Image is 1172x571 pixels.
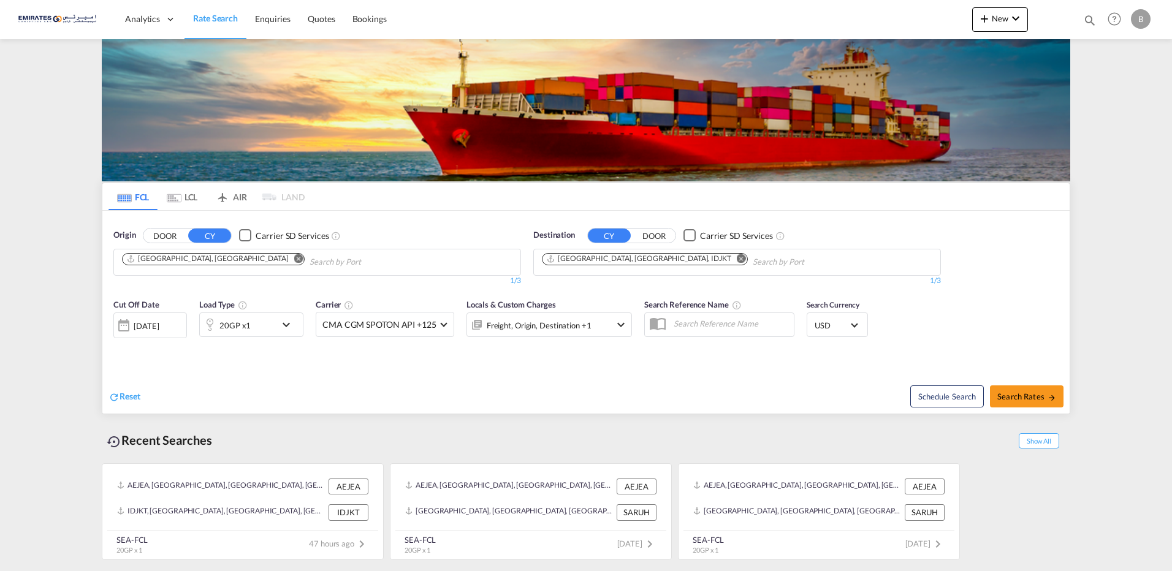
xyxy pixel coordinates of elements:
[120,391,140,401] span: Reset
[239,229,329,242] md-checkbox: Checkbox No Ink
[322,319,436,331] span: CMA CGM SPOTON API +125
[102,39,1070,181] img: LCL+%26+FCL+BACKGROUND.png
[113,312,187,338] div: [DATE]
[117,478,325,494] div: AEJEA, Jebel Ali, United Arab Emirates, Middle East, Middle East
[188,229,231,243] button: CY
[108,390,140,404] div: icon-refreshReset
[219,317,251,334] div: 20GP x1
[113,337,123,354] md-datepicker: Select
[588,229,631,243] button: CY
[693,546,718,554] span: 20GP x 1
[546,254,731,264] div: Jakarta, Java, IDJKT
[930,537,945,551] md-icon: icon-chevron-right
[405,546,430,554] span: 20GP x 1
[1083,13,1097,27] md-icon: icon-magnify
[617,504,656,520] div: SARUH
[642,537,657,551] md-icon: icon-chevron-right
[644,300,742,309] span: Search Reference Name
[678,463,960,560] recent-search-card: AEJEA, [GEOGRAPHIC_DATA], [GEOGRAPHIC_DATA], [GEOGRAPHIC_DATA], [GEOGRAPHIC_DATA] AEJEA[GEOGRAPHI...
[546,254,734,264] div: Press delete to remove this chip.
[990,385,1064,407] button: Search Ratesicon-arrow-right
[617,539,657,548] span: [DATE]
[905,478,945,494] div: AEJEA
[977,11,992,26] md-icon: icon-plus 400-fg
[905,504,945,520] div: SARUH
[344,300,354,310] md-icon: The selected Trucker/Carrierwill be displayed in the rate results If the rates are from another f...
[199,312,303,337] div: 20GP x1icon-chevron-down
[256,230,329,242] div: Carrier SD Services
[1083,13,1097,32] div: icon-magnify
[700,230,773,242] div: Carrier SD Services
[18,6,101,33] img: c67187802a5a11ec94275b5db69a26e6.png
[1104,9,1131,31] div: Help
[683,229,773,242] md-checkbox: Checkbox No Ink
[143,229,186,243] button: DOOR
[117,504,325,520] div: IDJKT, Jakarta, Java, Indonesia, South East Asia, Asia Pacific
[693,504,902,520] div: SARUH, Riyadh, Saudi Arabia, Middle East, Middle East
[354,537,369,551] md-icon: icon-chevron-right
[633,229,675,243] button: DOOR
[126,254,288,264] div: Jebel Ali, AEJEA
[102,211,1070,414] div: OriginDOOR CY Checkbox No InkUnchecked: Search for CY (Container Yard) services for all selected ...
[107,434,121,449] md-icon: icon-backup-restore
[1131,9,1151,29] div: B
[1008,11,1023,26] md-icon: icon-chevron-down
[405,504,614,520] div: SARUH, Riyadh, Saudi Arabia, Middle East, Middle East
[405,534,436,545] div: SEA-FCL
[120,249,431,272] md-chips-wrap: Chips container. Use arrow keys to select chips.
[102,463,384,560] recent-search-card: AEJEA, [GEOGRAPHIC_DATA], [GEOGRAPHIC_DATA], [GEOGRAPHIC_DATA], [GEOGRAPHIC_DATA] AEJEAIDJKT, [GE...
[116,534,148,545] div: SEA-FCL
[108,391,120,403] md-icon: icon-refresh
[668,314,794,333] input: Search Reference Name
[693,534,724,545] div: SEA-FCL
[199,300,248,309] span: Load Type
[238,300,248,310] md-icon: icon-information-outline
[614,317,628,332] md-icon: icon-chevron-down
[113,300,159,309] span: Cut Off Date
[352,13,387,24] span: Bookings
[910,385,984,407] button: Note: By default Schedule search will only considerorigin ports, destination ports and cut off da...
[308,13,335,24] span: Quotes
[125,13,160,25] span: Analytics
[102,426,217,454] div: Recent Searches
[309,539,369,548] span: 47 hours ago
[972,7,1028,32] button: icon-plus 400-fgNewicon-chevron-down
[390,463,672,560] recent-search-card: AEJEA, [GEOGRAPHIC_DATA], [GEOGRAPHIC_DATA], [GEOGRAPHIC_DATA], [GEOGRAPHIC_DATA] AEJEA[GEOGRAPHI...
[193,13,238,23] span: Rate Search
[905,539,945,548] span: [DATE]
[113,276,521,286] div: 1/3
[533,276,941,286] div: 1/3
[126,254,291,264] div: Press delete to remove this chip.
[813,316,861,334] md-select: Select Currency: $ USDUnited States Dollar
[977,13,1023,23] span: New
[158,183,207,210] md-tab-item: LCL
[617,478,656,494] div: AEJEA
[316,300,354,309] span: Carrier
[405,478,614,494] div: AEJEA, Jebel Ali, United Arab Emirates, Middle East, Middle East
[775,231,785,241] md-icon: Unchecked: Search for CY (Container Yard) services for all selected carriers.Checked : Search for...
[113,229,135,241] span: Origin
[207,183,256,210] md-tab-item: AIR
[466,312,632,337] div: Freight Origin Destination Factory Stuffingicon-chevron-down
[215,190,230,199] md-icon: icon-airplane
[279,317,300,332] md-icon: icon-chevron-down
[286,254,304,266] button: Remove
[807,300,860,309] span: Search Currency
[108,183,158,210] md-tab-item: FCL
[329,504,368,520] div: IDJKT
[533,229,575,241] span: Destination
[487,317,592,334] div: Freight Origin Destination Factory Stuffing
[466,300,556,309] span: Locals & Custom Charges
[134,320,159,331] div: [DATE]
[331,231,341,241] md-icon: Unchecked: Search for CY (Container Yard) services for all selected carriers.Checked : Search for...
[310,252,426,272] input: Chips input.
[255,13,291,24] span: Enquiries
[732,300,742,310] md-icon: Your search will be saved by the below given name
[108,183,305,210] md-pagination-wrapper: Use the left and right arrow keys to navigate between tabs
[997,391,1056,401] span: Search Rates
[1019,433,1059,448] span: Show All
[693,478,902,494] div: AEJEA, Jebel Ali, United Arab Emirates, Middle East, Middle East
[815,320,849,331] span: USD
[1104,9,1125,29] span: Help
[329,478,368,494] div: AEJEA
